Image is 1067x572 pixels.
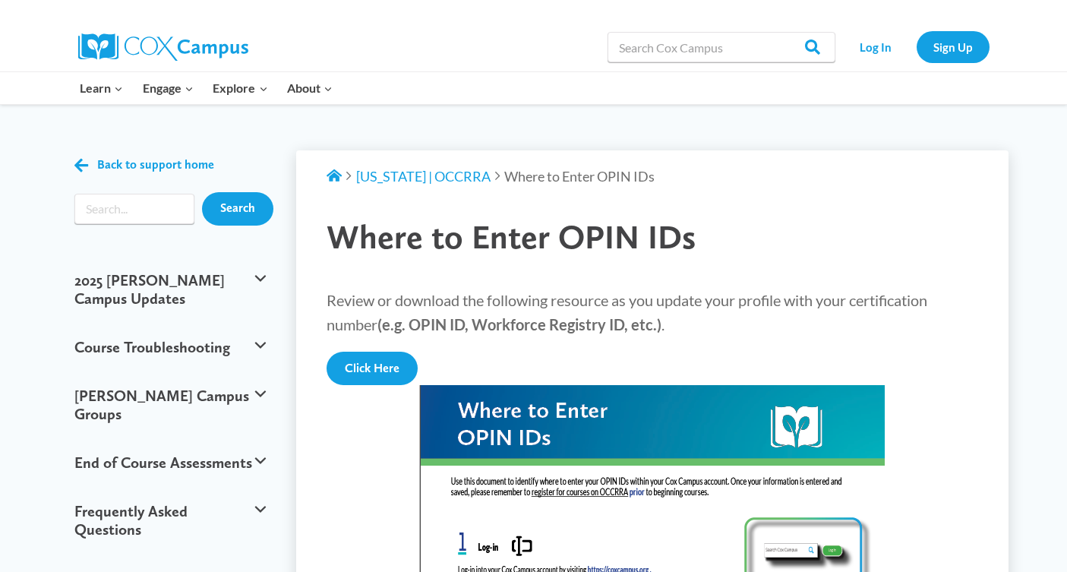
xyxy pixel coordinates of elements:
span: Explore [213,78,267,98]
span: Where to Enter OPIN IDs [327,216,696,257]
span: Engage [143,78,194,98]
button: [PERSON_NAME] Campus Groups [67,371,274,438]
button: Frequently Asked Questions [67,487,274,554]
span: Back to support home [97,158,214,172]
a: Support Home [327,168,342,185]
span: Where to Enter OPIN IDs [504,168,655,185]
a: [US_STATE] | OCCRRA [356,168,491,185]
a: Click Here [327,352,418,385]
span: About [287,78,333,98]
p: Review or download the following resource as you update your profile with your certification numb... [327,288,978,337]
input: Search [202,192,273,226]
img: Cox Campus [78,33,248,61]
button: End of Course Assessments [67,438,274,487]
form: Search form [74,194,195,224]
a: Sign Up [917,31,990,62]
input: Search input [74,194,195,224]
span: Learn [80,78,123,98]
strong: (e.g. OPIN ID, Workforce Registry ID, etc.) [377,315,661,333]
button: 2025 [PERSON_NAME] Campus Updates [67,256,274,323]
nav: Secondary Navigation [843,31,990,62]
input: Search Cox Campus [608,32,835,62]
a: Log In [843,31,909,62]
a: Back to support home [74,154,214,176]
nav: Primary Navigation [71,72,343,104]
button: Course Troubleshooting [67,323,274,371]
